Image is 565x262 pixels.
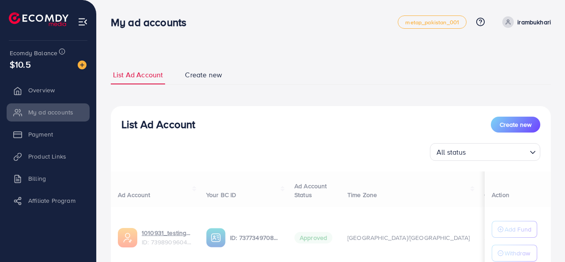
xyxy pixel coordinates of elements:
a: irambukhari [499,16,551,28]
span: List Ad Account [113,70,163,80]
span: Create new [185,70,222,80]
span: All status [435,146,468,159]
img: logo [9,12,68,26]
img: image [78,61,87,69]
button: Create new [491,117,540,133]
p: irambukhari [517,17,551,27]
h3: My ad accounts [111,16,193,29]
h3: List Ad Account [121,118,195,131]
div: Search for option [430,143,540,161]
img: menu [78,17,88,27]
span: $10.5 [10,58,31,71]
span: Ecomdy Balance [10,49,57,57]
span: Create new [500,120,531,129]
input: Search for option [469,144,526,159]
a: metap_pakistan_001 [398,15,467,29]
span: metap_pakistan_001 [405,19,459,25]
